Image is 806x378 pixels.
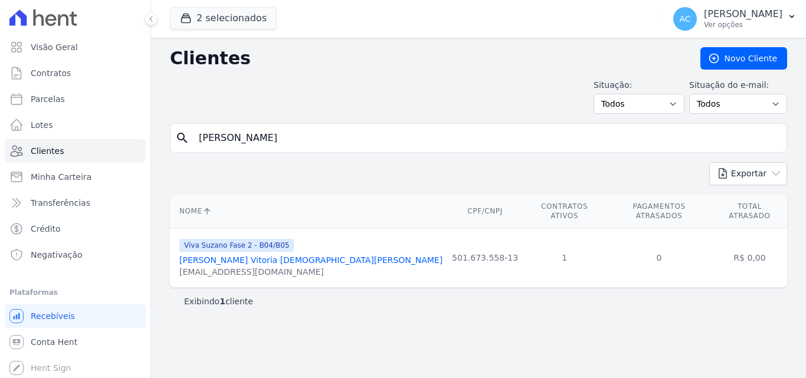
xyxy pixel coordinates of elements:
[31,223,61,235] span: Crédito
[712,195,787,228] th: Total Atrasado
[704,8,782,20] p: [PERSON_NAME]
[31,336,77,348] span: Conta Hent
[5,165,146,189] a: Minha Carteira
[31,41,78,53] span: Visão Geral
[5,330,146,354] a: Conta Hent
[709,162,787,185] button: Exportar
[689,79,787,91] label: Situação do e-mail:
[680,15,691,23] span: AC
[179,239,294,252] span: Viva Suzano Fase 2 - B04/B05
[9,285,141,300] div: Plataformas
[31,67,71,79] span: Contratos
[700,47,787,70] a: Novo Cliente
[523,228,606,288] td: 1
[184,295,253,307] p: Exibindo cliente
[664,2,806,35] button: AC [PERSON_NAME] Ver opções
[31,119,53,131] span: Lotes
[5,35,146,59] a: Visão Geral
[5,217,146,241] a: Crédito
[170,7,277,29] button: 2 selecionados
[31,93,65,105] span: Parcelas
[170,195,447,228] th: Nome
[31,310,75,322] span: Recebíveis
[606,228,712,288] td: 0
[31,249,83,261] span: Negativação
[31,197,90,209] span: Transferências
[5,191,146,215] a: Transferências
[170,48,682,69] h2: Clientes
[31,171,91,183] span: Minha Carteira
[192,126,782,150] input: Buscar por nome, CPF ou e-mail
[5,304,146,328] a: Recebíveis
[523,195,606,228] th: Contratos Ativos
[712,228,787,288] td: R$ 0,00
[5,243,146,267] a: Negativação
[219,297,225,306] b: 1
[5,139,146,163] a: Clientes
[5,113,146,137] a: Lotes
[704,20,782,29] p: Ver opções
[606,195,712,228] th: Pagamentos Atrasados
[31,145,64,157] span: Clientes
[5,61,146,85] a: Contratos
[447,228,523,288] td: 501.673.558-13
[5,87,146,111] a: Parcelas
[175,131,189,145] i: search
[179,255,443,265] a: [PERSON_NAME] Vitoria [DEMOGRAPHIC_DATA][PERSON_NAME]
[447,195,523,228] th: CPF/CNPJ
[594,79,684,91] label: Situação:
[179,266,443,278] div: [EMAIL_ADDRESS][DOMAIN_NAME]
